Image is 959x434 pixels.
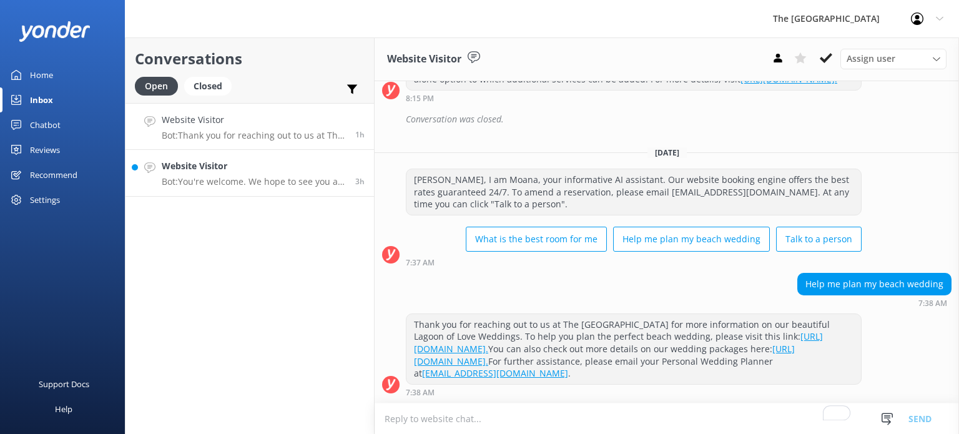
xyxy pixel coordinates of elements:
div: 2025-08-17T13:36:08.575 [382,109,952,130]
div: Aug 21 2025 01:37pm (UTC -10:00) Pacific/Honolulu [406,258,862,267]
textarea: To enrich screen reader interactions, please activate Accessibility in Grammarly extension settings [375,403,959,434]
h2: Conversations [135,47,365,71]
div: Reviews [30,137,60,162]
h4: Website Visitor [162,159,346,173]
div: Conversation was closed. [406,109,952,130]
div: Recommend [30,162,77,187]
span: Aug 21 2025 01:38pm (UTC -10:00) Pacific/Honolulu [355,129,365,140]
div: [PERSON_NAME], I am Moana, your informative AI assistant. Our website booking engine offers the b... [406,169,861,215]
div: Thank you for reaching out to us at The [GEOGRAPHIC_DATA] for more information on our beautiful L... [406,314,861,384]
div: Open [135,77,178,96]
a: [EMAIL_ADDRESS][DOMAIN_NAME] [422,367,568,379]
a: Website VisitorBot:You're welcome. We hope to see you at The [GEOGRAPHIC_DATA] soon!3h [125,150,374,197]
a: Closed [184,79,238,92]
div: Aug 21 2025 01:38pm (UTC -10:00) Pacific/Honolulu [797,298,952,307]
h4: Website Visitor [162,113,346,127]
div: Aug 21 2025 01:38pm (UTC -10:00) Pacific/Honolulu [406,388,862,397]
div: Aug 17 2025 02:15am (UTC -10:00) Pacific/Honolulu [406,94,862,102]
div: Chatbot [30,112,61,137]
p: Bot: You're welcome. We hope to see you at The [GEOGRAPHIC_DATA] soon! [162,176,346,187]
a: Website VisitorBot:Thank you for reaching out to us at The [GEOGRAPHIC_DATA] for more information... [125,103,374,150]
div: Support Docs [39,372,89,397]
div: Inbox [30,87,53,112]
a: Open [135,79,184,92]
strong: 8:15 PM [406,95,434,102]
a: [URL][DOMAIN_NAME]. [414,343,795,367]
div: Assign User [840,49,947,69]
span: Aug 21 2025 11:21am (UTC -10:00) Pacific/Honolulu [355,176,365,187]
div: Closed [184,77,232,96]
div: Settings [30,187,60,212]
p: Bot: Thank you for reaching out to us at The [GEOGRAPHIC_DATA] for more information on our beauti... [162,130,346,141]
button: What is the best room for me [466,227,607,252]
div: Help me plan my beach wedding [798,274,951,295]
strong: 7:38 AM [918,300,947,307]
div: Help [55,397,72,422]
strong: 7:38 AM [406,389,435,397]
div: Home [30,62,53,87]
button: Help me plan my beach wedding [613,227,770,252]
strong: 7:37 AM [406,259,435,267]
a: [URL][DOMAIN_NAME]. [414,330,823,355]
span: Assign user [847,52,895,66]
h3: Website Visitor [387,51,461,67]
img: yonder-white-logo.png [19,21,91,42]
span: [DATE] [647,147,687,158]
button: Talk to a person [776,227,862,252]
